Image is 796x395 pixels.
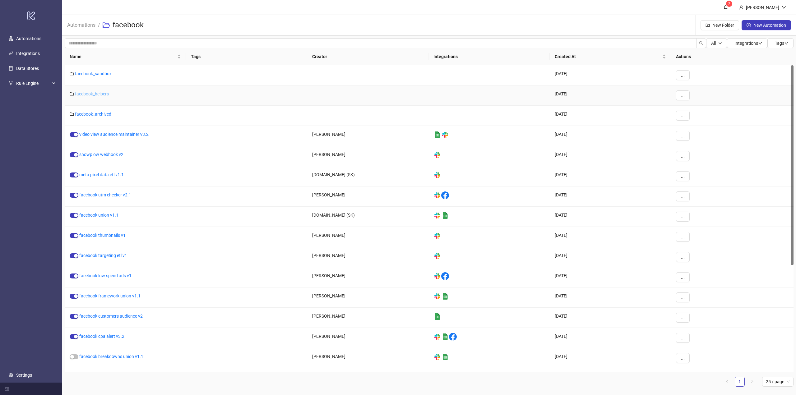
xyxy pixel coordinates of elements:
div: [PERSON_NAME] [307,247,428,267]
span: Name [70,53,176,60]
sup: 2 [726,1,732,7]
th: Actions [671,48,794,65]
button: ... [676,151,690,161]
button: ... [676,292,690,302]
div: [DOMAIN_NAME] (SK) [307,166,428,186]
div: [PERSON_NAME] [307,146,428,166]
span: ... [681,214,685,219]
span: ... [681,335,685,340]
div: [DATE] [550,267,671,287]
span: user [739,5,743,10]
button: ... [676,90,690,100]
a: facebook cpa alert v3.2 [79,334,124,339]
a: facebook union v1.1 [79,213,118,218]
a: facebook customers audience v2 [79,314,143,319]
div: [DATE] [550,287,671,308]
div: [DATE] [550,247,671,267]
div: [PERSON_NAME] [307,267,428,287]
div: [PERSON_NAME] [307,126,428,146]
th: Creator [307,48,428,65]
span: folder-add [706,23,710,27]
span: New Folder [712,23,734,28]
span: ... [681,356,685,361]
span: folder [70,71,74,76]
th: Name [65,48,186,65]
li: Next Page [747,377,757,387]
span: ... [681,315,685,320]
div: [DATE] [550,308,671,328]
div: [DATE] [550,207,671,227]
a: video view audience maintainer v3.2 [79,132,149,137]
button: New Automation [742,20,791,30]
th: Integrations [428,48,550,65]
span: ... [681,154,685,158]
a: facebook low spend ads v1 [79,273,132,278]
a: facebook_archived [75,112,111,117]
li: / [98,15,100,35]
button: ... [676,232,690,242]
a: facebook thumbnails v1 [79,233,126,238]
div: [PERSON_NAME] [307,227,428,247]
div: [PERSON_NAME] [743,4,782,11]
div: Page Size [762,377,794,387]
a: Settings [16,373,32,378]
li: Previous Page [722,377,732,387]
span: folder-open [103,21,110,29]
a: Integrations [16,51,40,56]
button: Alldown [706,38,727,48]
span: folder [70,112,74,116]
span: menu-fold [5,387,9,391]
button: ... [676,131,690,141]
div: [DATE] [550,368,671,388]
button: ... [676,212,690,222]
h3: facebook [113,20,144,30]
span: ... [681,234,685,239]
button: left [722,377,732,387]
div: [DATE] [550,126,671,146]
span: folder [70,92,74,96]
span: ... [681,194,685,199]
span: ... [681,133,685,138]
a: facebook_helpers [75,91,109,96]
div: [DATE] [550,348,671,368]
button: ... [676,70,690,80]
div: [DOMAIN_NAME] (SK) [307,368,428,388]
span: 25 / page [766,377,790,386]
div: [DATE] [550,227,671,247]
span: ... [681,275,685,280]
button: ... [676,191,690,201]
span: down [758,41,762,45]
span: ... [681,295,685,300]
button: Tagsdown [767,38,794,48]
span: search [699,41,703,45]
button: ... [676,111,690,121]
span: plus-circle [747,23,751,27]
span: bell [724,5,728,9]
a: meta pixel data etl v1.1 [79,172,124,177]
span: down [718,41,722,45]
div: [DATE] [550,166,671,186]
a: facebook targeting etl v1 [79,253,127,258]
div: [DOMAIN_NAME] (SK) [307,207,428,227]
span: Rule Engine [16,77,50,90]
span: 2 [728,2,730,6]
span: right [750,379,754,383]
a: snowplow webhook v2 [79,152,123,157]
button: right [747,377,757,387]
th: Tags [186,48,307,65]
a: facebook framework union v1.1 [79,293,141,298]
span: fork [9,81,13,85]
button: ... [676,333,690,343]
a: facebook_sandbox [75,71,112,76]
span: New Automation [753,23,786,28]
div: [PERSON_NAME] [307,348,428,368]
span: Tags [775,41,789,46]
button: ... [676,252,690,262]
a: facebook utm checker v2.1 [79,192,131,197]
button: New Folder [701,20,739,30]
div: [PERSON_NAME] [307,287,428,308]
button: ... [676,353,690,363]
span: ... [681,93,685,98]
a: Automations [66,21,97,28]
span: down [782,5,786,10]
